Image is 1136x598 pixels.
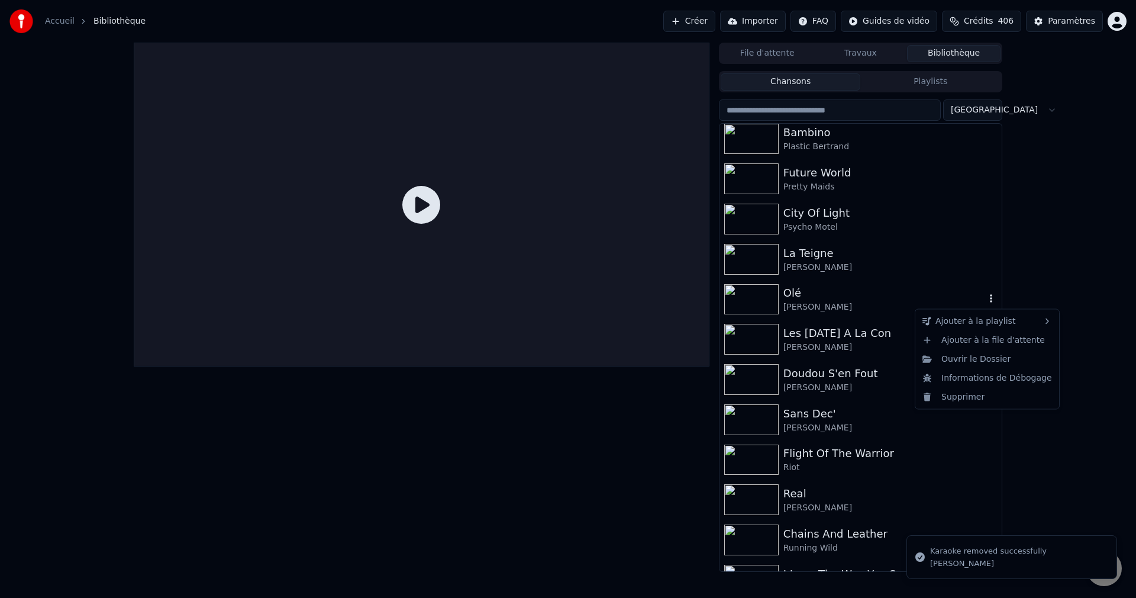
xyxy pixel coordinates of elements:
div: Olé [783,285,985,301]
button: Guides de vidéo [841,11,937,32]
div: [PERSON_NAME] [783,382,997,394]
div: City Of Light [783,205,997,221]
button: Travaux [814,45,908,62]
div: [PERSON_NAME] [783,262,997,274]
div: Plastic Bertrand [783,141,997,153]
div: Bambino [783,124,997,141]
button: Créer [663,11,715,32]
a: Accueil [45,15,75,27]
div: [PERSON_NAME] [783,422,997,434]
div: Sans Dec' [783,406,997,422]
div: Ajouter à la file d'attente [918,330,1057,349]
div: Paramètres [1048,15,1095,27]
div: I Love The Way You Say My Name [783,566,997,583]
button: Bibliothèque [907,45,1001,62]
nav: breadcrumb [45,15,146,27]
button: Chansons [721,73,861,91]
div: Chains And Leather [783,526,997,542]
div: Flight Of The Warrior [783,445,997,462]
div: Supprimer [918,387,1057,406]
button: FAQ [790,11,836,32]
div: Riot [783,462,997,474]
button: Paramètres [1026,11,1103,32]
span: Bibliothèque [93,15,146,27]
div: Running Wild [783,542,997,554]
div: Pretty Maids [783,181,997,193]
button: Playlists [860,73,1001,91]
div: Karaoke removed successfully [930,545,1047,557]
button: Importer [720,11,786,32]
div: Informations de Débogage [918,368,1057,387]
div: Les [DATE] A La Con [783,325,997,342]
div: La Teigne [783,245,997,262]
div: [PERSON_NAME] [783,301,985,313]
div: Future World [783,165,997,181]
div: [PERSON_NAME] [783,342,997,353]
span: Crédits [964,15,993,27]
div: Ouvrir le Dossier [918,349,1057,368]
div: Doudou S'en Fout [783,365,997,382]
div: [PERSON_NAME] [783,502,997,514]
img: youka [9,9,33,33]
span: 406 [998,15,1014,27]
div: Psycho Motel [783,221,997,233]
div: Real [783,486,997,502]
div: [PERSON_NAME] [930,558,1047,569]
span: [GEOGRAPHIC_DATA] [951,104,1038,116]
div: Ajouter à la playlist [918,312,1057,331]
button: File d'attente [721,45,814,62]
button: Crédits406 [942,11,1021,32]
